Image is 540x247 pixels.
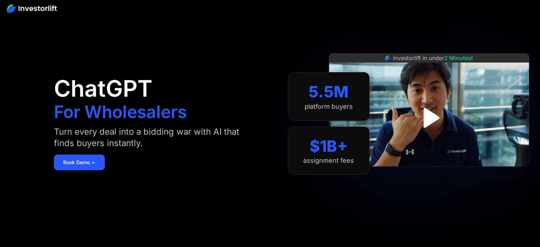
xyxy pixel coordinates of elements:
span: 2 Minutes [444,54,471,61]
div: Investorlift in under ! [393,54,473,62]
a: open lightbox [413,102,445,134]
h1: For Wholesalers [54,103,187,120]
a: Book Demo ➢ [54,155,105,170]
h1: ChatGPT [54,77,152,100]
div: platform buyers [305,103,353,111]
div: assignment fees [303,157,354,165]
div: Turn every deal into a bidding war with AI that finds buyers instantly. [54,126,249,149]
iframe: Customer reviews powered by Trustpilot [376,170,482,179]
div: 5.5M [309,82,349,101]
div: $1B+ [310,137,348,156]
